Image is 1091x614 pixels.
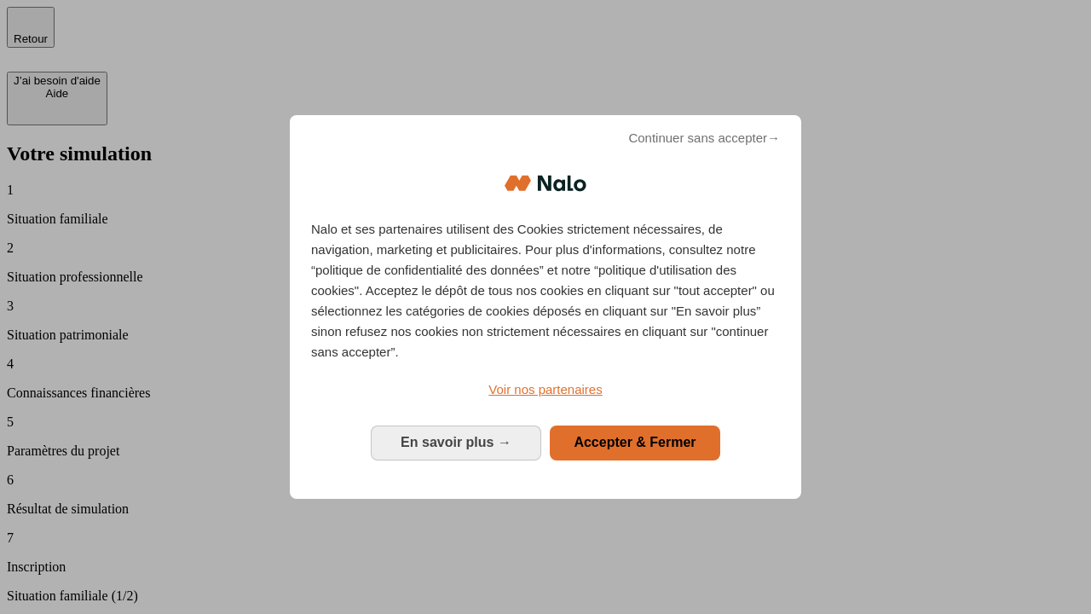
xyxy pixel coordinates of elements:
[311,219,780,362] p: Nalo et ses partenaires utilisent des Cookies strictement nécessaires, de navigation, marketing e...
[628,128,780,148] span: Continuer sans accepter→
[488,382,602,397] span: Voir nos partenaires
[401,435,511,449] span: En savoir plus →
[311,379,780,400] a: Voir nos partenaires
[550,426,720,460] button: Accepter & Fermer: Accepter notre traitement des données et fermer
[371,426,541,460] button: En savoir plus: Configurer vos consentements
[574,435,696,449] span: Accepter & Fermer
[505,158,586,209] img: Logo
[290,115,801,498] div: Bienvenue chez Nalo Gestion du consentement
